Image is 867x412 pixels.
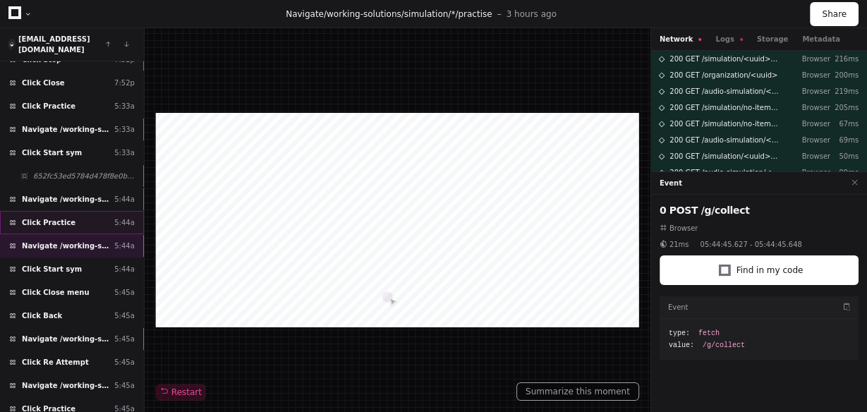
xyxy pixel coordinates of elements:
[757,34,788,44] button: Storage
[791,54,830,64] p: Browser
[830,86,859,97] p: 219ms
[114,194,135,205] div: 5:44a
[830,167,859,178] p: 99ms
[324,9,492,19] span: /working-solutions/simulation/*/practise
[22,310,62,321] span: Click Back
[22,241,109,251] span: Navigate /working-solutions/simulation/*/practise
[660,34,702,44] button: Network
[791,167,830,178] p: Browser
[114,78,135,88] div: 7:52p
[22,101,75,111] span: Click Practice
[22,287,90,298] span: Click Close menu
[669,86,780,97] span: 200 GET /audio-simulation/<uuid>/access
[703,340,745,351] span: /g/collect
[114,241,135,251] div: 5:44a
[156,384,206,401] button: Restart
[736,265,804,276] span: Find in my code
[22,334,109,344] span: Navigate /working-solutions/simulation/*/execution/*
[791,135,830,145] p: Browser
[830,151,859,162] p: 50ms
[830,102,859,113] p: 205ms
[660,255,859,285] button: Find in my code
[22,78,65,88] span: Click Close
[22,124,109,135] span: Navigate /working-solutions/simulation/*/practise
[286,9,324,19] span: Navigate
[830,119,859,129] p: 67ms
[791,151,830,162] p: Browser
[114,264,135,274] div: 5:44a
[698,328,720,339] span: fetch
[22,217,75,228] span: Click Practice
[700,239,801,250] span: 05:44:45.627 - 05:44:45.648
[669,151,780,162] span: 200 GET /simulation/<uuid>/visual-content-items-page
[22,380,109,391] span: Navigate /working-solutions/simulation/*
[114,217,135,228] div: 5:44a
[669,239,689,250] span: 21ms
[810,2,859,26] button: Share
[22,357,89,368] span: Click Re Attempt
[507,8,557,20] p: 3 hours ago
[114,310,135,321] div: 5:45a
[114,380,135,391] div: 5:45a
[830,70,859,80] p: 200ms
[114,357,135,368] div: 5:45a
[669,340,694,351] span: value:
[22,194,109,205] span: Navigate /working-solutions/module/*
[18,35,90,54] a: [EMAIL_ADDRESS][DOMAIN_NAME]
[669,223,698,234] span: Browser
[660,203,859,217] h2: 0 POST /g/collect
[715,34,742,44] button: Logs
[791,70,830,80] p: Browser
[830,135,859,145] p: 69ms
[669,70,777,80] span: 200 GET /organization/<uuid>
[516,382,639,401] button: Summarize this moment
[791,86,830,97] p: Browser
[669,54,780,64] span: 200 GET /simulation/<uuid>/visual-content-items-page
[114,287,135,298] div: 5:45a
[669,135,780,145] span: 200 GET /audio-simulation/<uuid>/access
[114,334,135,344] div: 5:45a
[22,147,82,158] span: Click Start sym
[660,178,682,188] button: Event
[9,40,15,49] img: 1.svg
[669,119,780,129] span: 200 GET /simulation/no-items/<uuid>
[669,328,690,339] span: type:
[22,264,82,274] span: Click Start sym
[114,147,135,158] div: 5:33a
[802,34,840,44] button: Metadata
[830,54,859,64] p: 216ms
[791,102,830,113] p: Browser
[114,124,135,135] div: 5:33a
[669,167,780,178] span: 200 GET /audio-simulation/<uuid>/content-items-page
[33,171,135,181] span: 652fc53ed5784d478f8e0be3e9bd4ab4
[114,101,135,111] div: 5:33a
[668,302,689,313] h3: Event
[160,387,202,398] span: Restart
[791,119,830,129] p: Browser
[669,102,780,113] span: 200 GET /simulation/no-items/<uuid>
